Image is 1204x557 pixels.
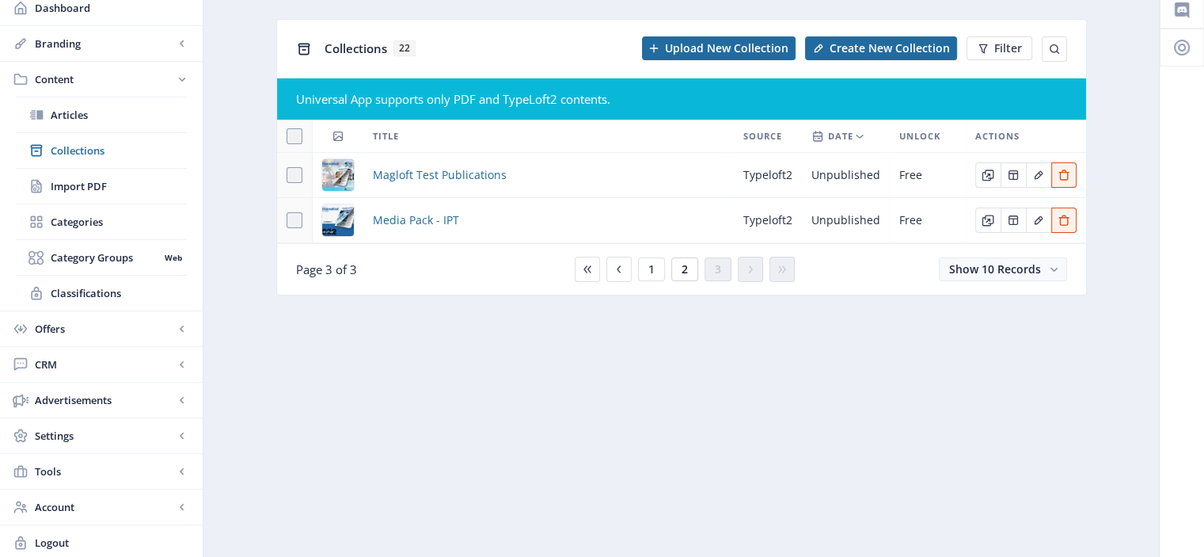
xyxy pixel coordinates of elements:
span: Import PDF [51,178,187,194]
td: typeloft2 [734,153,802,198]
button: 1 [638,258,665,281]
a: Articles [16,97,187,132]
a: Edit page [975,212,1001,227]
button: Filter [967,36,1032,60]
img: 1c1bf1fd-cc6b-4a49-90ab-bd6a9206fa32.jpg [322,204,354,236]
a: New page [796,36,957,60]
span: Title [373,127,399,146]
span: Date [828,127,853,146]
a: Classifications [16,276,187,311]
button: 3 [705,258,731,281]
span: Category Groups [51,250,159,265]
span: Advertisements [35,392,174,408]
td: Free [890,153,966,198]
button: Show 10 Records [939,258,1067,281]
a: Media Pack - IPT [373,211,459,230]
a: Category GroupsWeb [16,240,187,275]
span: Source [743,127,782,146]
span: Articles [51,107,187,123]
td: Unpublished [802,153,890,198]
img: 87ab77d1-6af9-47a9-aea9-82839a6037e1.jpg [322,159,354,191]
a: Edit page [1001,166,1026,181]
a: Edit page [975,166,1001,181]
span: Account [35,499,174,515]
a: Edit page [1051,166,1077,181]
a: Edit page [1026,212,1051,227]
span: Logout [35,535,190,551]
span: Filter [994,42,1022,55]
span: Create New Collection [830,42,950,55]
td: typeloft2 [734,198,802,243]
app-collection-view: Collections [276,19,1087,296]
td: Free [890,198,966,243]
span: Page 3 of 3 [296,261,357,277]
span: Collections [325,40,387,56]
button: Create New Collection [805,36,957,60]
a: Collections [16,133,187,168]
span: Offers [35,321,174,337]
span: 3 [715,263,721,276]
span: Show 10 Records [949,261,1041,277]
td: Unpublished [802,198,890,243]
span: 1 [648,263,655,276]
span: 2 [682,263,688,276]
span: Actions [975,127,1020,146]
span: Classifications [51,285,187,301]
span: Settings [35,428,174,444]
span: Unlock [899,127,940,146]
span: 22 [393,40,416,56]
a: Import PDF [16,169,187,204]
button: Upload New Collection [642,36,796,60]
span: CRM [35,357,174,372]
a: Edit page [1001,212,1026,227]
a: Edit page [1026,166,1051,181]
a: Categories [16,204,187,239]
div: Universal App supports only PDF and TypeLoft2 contents. [296,91,1067,107]
span: Content [35,71,174,87]
span: Collections [51,143,187,158]
nb-badge: Web [159,250,187,265]
a: Magloft Test Publications [373,166,507,185]
span: Upload New Collection [665,42,788,55]
button: 2 [671,258,698,281]
span: Categories [51,214,187,230]
span: Branding [35,36,174,52]
span: Tools [35,464,174,479]
a: Edit page [1051,212,1077,227]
